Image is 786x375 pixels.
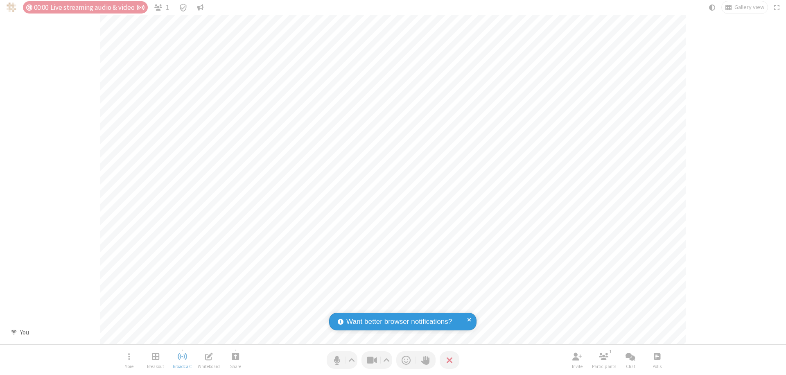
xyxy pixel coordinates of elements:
span: Invite [572,364,583,369]
button: Mute (⌘+Shift+A) [327,351,357,369]
div: Meeting details Encryption enabled [175,1,191,14]
button: Change layout [722,1,768,14]
span: Whiteboard [198,364,220,369]
button: End or leave meeting [440,351,459,369]
div: Timer [23,1,148,14]
div: 1 [607,348,614,355]
button: Open poll [645,348,669,372]
span: Participants [592,364,616,369]
span: Chat [626,364,635,369]
button: Conversation [194,1,207,14]
button: Open menu [117,348,141,372]
button: Stop broadcast [170,348,194,372]
span: 1 [166,4,169,11]
button: Send a reaction [396,351,416,369]
span: Breakout [147,364,164,369]
button: Manage Breakout Rooms [143,348,168,372]
button: Open participant list [592,348,616,372]
button: Open shared whiteboard [196,348,221,372]
span: Polls [653,364,662,369]
span: 00:00 [34,4,48,11]
button: Fullscreen [771,1,783,14]
span: Share [230,364,241,369]
button: Stop video (⌘+Shift+V) [361,351,392,369]
button: Audio settings [346,351,357,369]
button: Open chat [618,348,643,372]
span: Live streaming audio & video [50,4,145,11]
span: Broadcast [173,364,192,369]
button: Using system theme [706,1,719,14]
button: Invite participants (⌘+Shift+I) [565,348,589,372]
span: More [124,364,133,369]
span: Gallery view [734,4,764,11]
div: You [17,328,32,337]
span: Auto broadcast is active [136,4,145,11]
span: Want better browser notifications? [346,316,452,327]
button: Open participant list [151,1,172,14]
img: QA Selenium DO NOT DELETE OR CHANGE [7,2,16,12]
button: Start sharing [223,348,248,372]
button: Video setting [381,351,392,369]
button: Raise hand [416,351,436,369]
